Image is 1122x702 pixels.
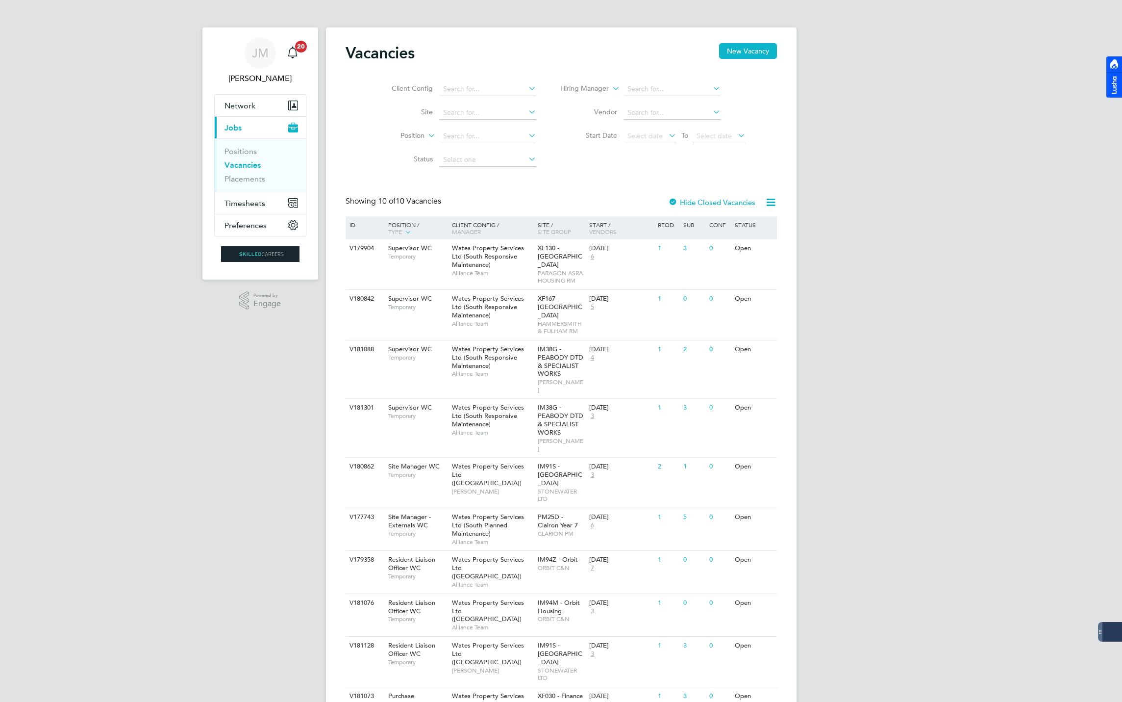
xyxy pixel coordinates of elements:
span: IM94M - Orbit Housing [538,598,580,615]
div: 0 [707,340,732,359]
a: 20 [283,37,302,69]
span: Resident Liaison Officer WC [388,641,435,658]
span: 3 [589,412,596,420]
span: Temporary [388,530,447,538]
span: IM38G - PEABODY DTD & SPECIALIST WORKS [538,403,583,437]
span: Alliance Team [452,370,533,378]
div: 0 [707,637,732,655]
div: Open [732,551,775,569]
span: Powered by [253,291,281,300]
span: IM94Z - Orbit [538,555,578,564]
div: [DATE] [589,692,653,701]
button: Timesheets [215,192,306,214]
div: Open [732,594,775,612]
div: 1 [655,594,681,612]
div: 0 [681,290,706,308]
span: Timesheets [224,199,265,208]
div: ID [347,216,381,233]
input: Search for... [440,106,536,120]
div: 2 [655,458,681,476]
span: STONEWATER LTD [538,488,584,503]
span: Temporary [388,303,447,311]
div: Showing [346,196,443,207]
div: 1 [655,637,681,655]
a: Positions [224,147,257,156]
div: Sub [681,216,706,233]
span: ORBIT C&N [538,615,584,623]
span: Network [224,101,255,110]
div: 0 [681,551,706,569]
div: Status [732,216,775,233]
span: 10 Vacancies [378,196,441,206]
label: Client Config [376,84,433,93]
div: Open [732,340,775,359]
span: Alliance Team [452,269,533,277]
span: [PERSON_NAME] [452,488,533,495]
span: 5 [589,303,596,312]
span: Type [388,228,402,235]
span: Vendors [589,228,617,235]
a: Placements [224,174,265,183]
button: Preferences [215,214,306,236]
span: 3 [589,650,596,658]
span: Wates Property Services Ltd ([GEOGRAPHIC_DATA]) [452,598,524,624]
div: [DATE] [589,513,653,521]
span: Temporary [388,572,447,580]
span: ORBIT C&N [538,564,584,572]
span: Alliance Team [452,538,533,546]
div: Start / [587,216,655,240]
span: Wates Property Services Ltd (South Responsive Maintenance) [452,244,524,269]
span: XF130 - [GEOGRAPHIC_DATA] [538,244,582,269]
span: Temporary [388,253,447,260]
input: Search for... [624,82,721,96]
div: [DATE] [589,599,653,607]
span: STONEWATER LTD [538,667,584,682]
div: V181076 [347,594,381,612]
span: IM38G - PEABODY DTD & SPECIALIST WORKS [538,345,583,378]
div: 0 [707,399,732,417]
div: Client Config / [449,216,535,240]
div: 0 [707,290,732,308]
div: 1 [655,290,681,308]
span: 3 [589,607,596,616]
div: Position / [381,216,449,241]
button: Jobs [215,117,306,138]
span: HAMMERSMITH & FULHAM RM [538,320,584,335]
span: Engage [253,300,281,308]
span: Wates Property Services Ltd ([GEOGRAPHIC_DATA]) [452,641,524,666]
div: [DATE] [589,295,653,303]
span: Supervisor WC [388,244,432,252]
span: Jobs [224,123,242,132]
span: XF167 - [GEOGRAPHIC_DATA] [538,294,582,319]
div: 0 [707,508,732,526]
span: Wates Property Services Ltd (South Planned Maintenance) [452,513,524,538]
div: 0 [707,551,732,569]
span: Temporary [388,354,447,362]
span: Wates Property Services Ltd ([GEOGRAPHIC_DATA]) [452,555,524,580]
div: V179904 [347,239,381,258]
span: 10 of [378,196,396,206]
span: Site Group [538,228,571,235]
span: Alliance Team [452,581,533,589]
span: PM25D - Clairon Year 7 [538,513,578,529]
span: Resident Liaison Officer WC [388,555,435,572]
span: IM91S - [GEOGRAPHIC_DATA] [538,462,582,487]
div: [DATE] [589,642,653,650]
button: Network [215,95,306,116]
a: Powered byEngage [239,291,281,310]
img: skilledcareers-logo-retina.png [221,246,299,262]
label: Hide Closed Vacancies [668,198,755,207]
a: Vacancies [224,160,261,170]
div: [DATE] [589,463,653,471]
button: New Vacancy [719,43,777,59]
span: Select date [627,131,663,140]
h2: Vacancies [346,43,415,63]
span: Preferences [224,221,267,230]
span: Wates Property Services Ltd ([GEOGRAPHIC_DATA]) [452,462,524,487]
span: To [678,129,691,142]
span: JM [252,47,269,59]
span: 6 [589,521,596,530]
span: 6 [589,253,596,261]
span: 3 [589,471,596,479]
div: Open [732,239,775,258]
